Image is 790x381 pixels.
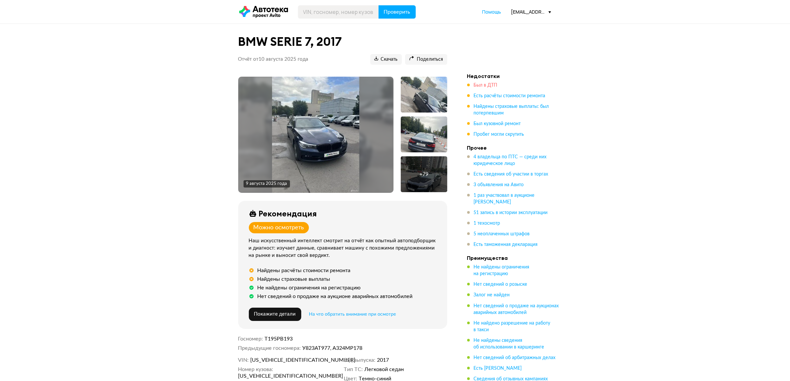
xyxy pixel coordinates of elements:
[405,54,447,65] button: Поделиться
[474,265,530,276] span: Не найдены ограничения на регистрацию
[474,104,549,115] span: Найдены страховые выплаты: был потерпевшим
[246,181,287,187] div: 9 августа 2025 года
[259,209,317,218] div: Рекомендация
[474,355,556,360] span: Нет сведений об арбитражных делах
[474,172,548,177] span: Есть сведения об участии в торгах
[264,336,293,342] span: Т195РВ193
[250,357,326,363] span: [US_VEHICLE_IDENTIFICATION_NUMBER]
[467,73,560,79] h4: Недостатки
[474,304,559,315] span: Нет сведений о продаже на аукционах аварийных автомобилей
[249,237,439,259] div: Наш искусственный интеллект смотрит на отчёт как опытный автоподборщик и диагност: изучает данные...
[257,284,361,291] div: Не найдены ограничения на регистрацию
[474,242,538,247] span: Есть таможенная декларация
[482,9,501,15] a: Помощь
[467,255,560,261] h4: Преимущества
[409,56,443,63] span: Поделиться
[377,357,389,363] span: 2017
[344,366,363,373] dt: Тип ТС
[474,282,528,287] span: Нет сведений о розыске
[257,267,351,274] div: Найдены расчёты стоимости ремонта
[379,5,416,19] button: Проверить
[238,357,249,363] dt: VIN
[474,210,548,215] span: 51 запись в истории эксплуатации
[474,155,547,166] span: 4 владельца по ПТС — среди них юридическое лицо
[344,357,376,363] dt: Год выпуска
[238,373,315,379] span: [US_VEHICLE_IDENTIFICATION_NUMBER]
[474,293,510,297] span: Залог не найден
[253,224,304,231] div: Можно осмотреть
[238,56,309,63] p: Отчёт от 10 августа 2025 года
[272,77,359,193] img: Main car
[254,312,296,317] span: Покажите детали
[238,345,301,351] dt: Предыдущие госномера
[238,366,273,373] dt: Номер кузова
[384,9,410,15] span: Проверить
[474,193,535,204] span: 1 раз участвовал в аукционе [PERSON_NAME]
[474,132,524,137] span: Пробег могли скрутить
[374,56,398,63] span: Скачать
[474,183,524,187] span: 3 объявления на Авито
[257,293,413,300] div: Нет сведений о продаже на аукционе аварийных автомобилей
[474,232,530,236] span: 5 неоплаченных штрафов
[257,276,330,282] div: Найдены страховые выплаты
[302,345,447,351] dd: У823АТ977, А324МР178
[474,366,522,371] span: Есть [PERSON_NAME]
[467,144,560,151] h4: Прочее
[511,9,551,15] div: [EMAIL_ADDRESS][DOMAIN_NAME]
[474,321,550,332] span: Не найдено разрешение на работу в такси
[364,366,404,373] span: Легковой седан
[249,308,301,321] button: Покажите детали
[238,35,447,49] h1: BMW SERIE 7, 2017
[474,121,521,126] span: Был кузовной ремонт
[474,221,500,226] span: 1 техосмотр
[370,54,402,65] button: Скачать
[419,171,428,178] div: + 79
[298,5,379,19] input: VIN, госномер, номер кузова
[238,336,263,342] dt: Госномер
[474,94,545,98] span: Есть расчёты стоимости ремонта
[309,312,396,317] span: На что обратить внимание при осмотре
[474,83,498,88] span: Был в ДТП
[474,338,544,349] span: Не найдены сведения об использовании в каршеринге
